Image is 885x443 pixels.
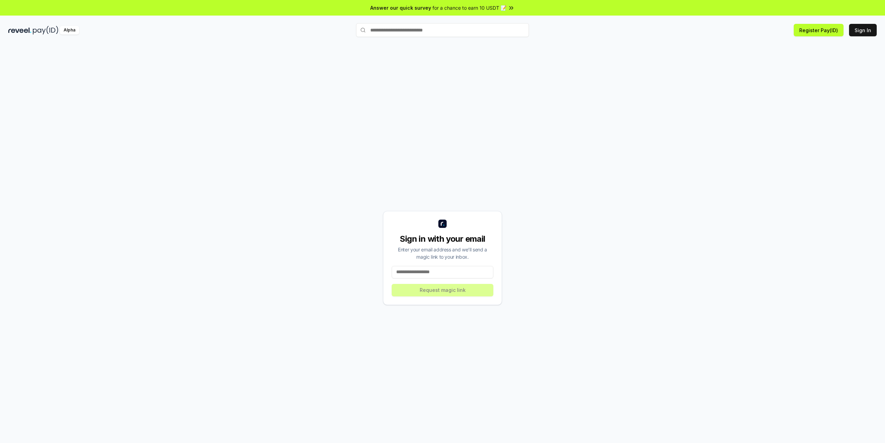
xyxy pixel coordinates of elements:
[438,220,447,228] img: logo_small
[432,4,506,11] span: for a chance to earn 10 USDT 📝
[392,233,493,244] div: Sign in with your email
[794,24,844,36] button: Register Pay(ID)
[33,26,58,35] img: pay_id
[392,246,493,260] div: Enter your email address and we’ll send a magic link to your inbox.
[8,26,31,35] img: reveel_dark
[370,4,431,11] span: Answer our quick survey
[849,24,877,36] button: Sign In
[60,26,79,35] div: Alpha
